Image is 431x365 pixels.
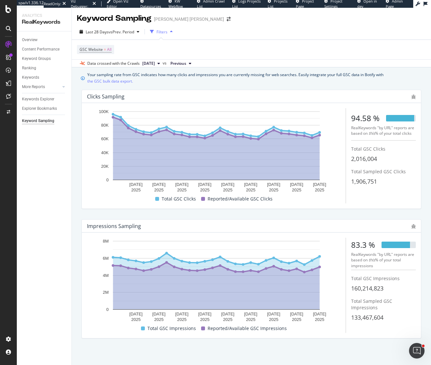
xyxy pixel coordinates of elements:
[244,182,257,187] text: [DATE]
[351,125,416,136] div: RealKeywords "by URL" reports are based on % of your total clicks
[22,37,67,43] a: Overview
[106,307,109,312] text: 0
[351,168,406,175] span: Total Sampled GSC Clicks
[223,317,232,322] text: 2025
[87,78,133,85] a: the GSC bulk data export.
[351,314,383,321] span: 133,467,604
[87,223,141,229] div: Impressions Sampling
[175,182,189,187] text: [DATE]
[140,4,161,9] span: Datasources
[351,284,383,292] span: 160,214,823
[175,312,189,316] text: [DATE]
[101,164,109,169] text: 20K
[369,257,375,263] i: this
[154,188,164,192] text: 2025
[269,317,278,322] text: 2025
[411,224,416,229] div: bug
[22,18,66,26] div: RealKeywords
[315,188,324,192] text: 2025
[290,312,303,316] text: [DATE]
[129,182,143,187] text: [DATE]
[109,29,134,35] span: vs Prev. Period
[103,256,109,261] text: 6M
[77,13,151,24] div: Keyword Sampling
[269,188,278,192] text: 2025
[81,72,422,85] div: info banner
[170,61,186,66] span: Previous
[87,61,140,66] div: Data crossed with the Crawls
[104,47,106,52] span: =
[221,182,234,187] text: [DATE]
[22,118,67,124] a: Keyword Sampling
[22,13,66,18] div: Analytics
[22,46,67,53] a: Content Performance
[315,317,324,322] text: 2025
[107,45,112,54] span: All
[22,96,54,103] div: Keywords Explorer
[267,182,280,187] text: [DATE]
[87,238,346,324] svg: A chart.
[22,84,45,90] div: More Reports
[221,312,234,316] text: [DATE]
[22,74,39,81] div: Keywords
[313,182,326,187] text: [DATE]
[22,118,54,124] div: Keyword Sampling
[22,105,57,112] div: Explorer Bookmarks
[99,109,109,114] text: 100K
[129,312,143,316] text: [DATE]
[200,188,210,192] text: 2025
[22,55,51,62] div: Keyword Groups
[351,146,385,152] span: Total GSC Clicks
[22,37,38,43] div: Overview
[22,96,67,103] a: Keywords Explorer
[223,188,232,192] text: 2025
[351,239,375,250] div: 83.3 %
[163,60,168,66] span: vs
[369,131,375,136] i: this
[22,105,67,112] a: Explorer Bookmarks
[140,60,163,67] button: [DATE]
[162,195,196,203] span: Total GSC Clicks
[156,29,167,35] div: Filters
[267,312,280,316] text: [DATE]
[131,317,141,322] text: 2025
[351,252,416,268] div: RealKeywords "by URL" reports are based on % of your total impressions
[351,275,400,281] span: Total GSC Impressions
[22,65,36,72] div: Ranking
[103,290,109,295] text: 2M
[351,298,392,311] span: Total Sampled GSC Impressions
[22,65,67,72] a: Ranking
[177,188,187,192] text: 2025
[86,29,109,35] span: Last 28 Days
[22,84,60,90] a: More Reports
[101,123,109,128] text: 80K
[106,177,109,182] text: 0
[292,317,301,322] text: 2025
[351,177,377,185] span: 1,906,751
[351,155,377,163] span: 2,016,004
[87,72,419,85] div: Your sampling rate from GSC indicates how many clicks and impressions you are currently missing f...
[292,188,301,192] text: 2025
[246,188,255,192] text: 2025
[22,74,67,81] a: Keywords
[22,46,59,53] div: Content Performance
[168,60,194,67] button: Previous
[198,182,211,187] text: [DATE]
[103,239,109,244] text: 8M
[147,325,196,332] span: Total GSC Impressions
[177,317,187,322] text: 2025
[44,1,61,6] div: ReadOnly:
[411,95,416,99] div: bug
[147,27,175,37] button: Filters
[80,47,103,52] span: GSC Website
[131,188,141,192] text: 2025
[103,273,109,278] text: 4M
[208,195,273,203] span: Reported/Available GSC Clicks
[101,137,109,142] text: 60K
[154,16,224,22] div: [PERSON_NAME] [PERSON_NAME]
[87,108,346,194] svg: A chart.
[101,150,109,155] text: 40K
[208,325,287,332] span: Reported/Available GSC Impressions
